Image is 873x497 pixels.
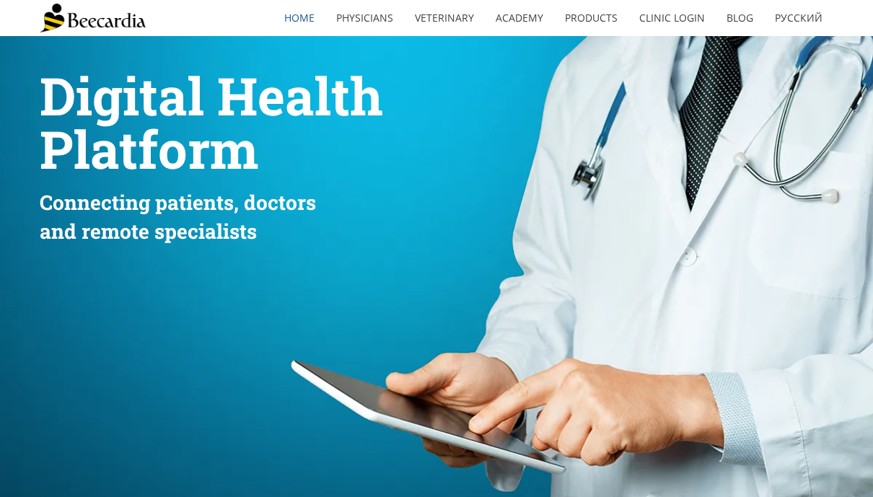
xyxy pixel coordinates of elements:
span: Connecting patients, doctors [40,189,316,216]
a: home [273,1,325,35]
a: Products [554,1,628,35]
a: Clinic Login [628,1,716,35]
span: Platform [40,115,258,183]
a: Русский [764,1,833,35]
a: Academy [485,1,554,35]
span: and remote specialists [40,218,257,245]
a: Blog [716,1,764,35]
a: Physicians [325,1,404,35]
img: Beecardia [40,4,146,32]
a: Veterinary [404,1,485,35]
span: Digital Health [40,61,383,130]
